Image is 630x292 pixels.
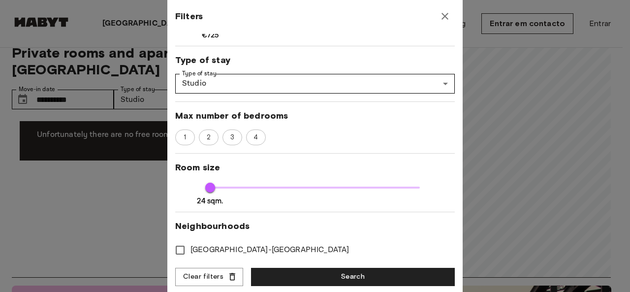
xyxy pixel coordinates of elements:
[175,220,455,232] span: Neighbourhoods
[175,54,455,66] span: Type of stay
[175,130,195,145] div: 1
[175,74,455,94] div: Studio
[178,132,191,142] span: 1
[182,69,217,78] label: Type of stay
[202,30,219,40] span: €725
[246,130,266,145] div: 4
[199,130,219,145] div: 2
[175,162,455,173] span: Room size
[175,10,203,22] span: Filters
[197,196,223,206] span: 24 sqm.
[190,244,349,256] span: [GEOGRAPHIC_DATA]-[GEOGRAPHIC_DATA]
[248,132,263,142] span: 4
[175,110,455,122] span: Max number of bedrooms
[225,132,240,142] span: 3
[175,268,243,286] button: Clear filters
[201,132,216,142] span: 2
[222,130,242,145] div: 3
[251,268,455,286] button: Search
